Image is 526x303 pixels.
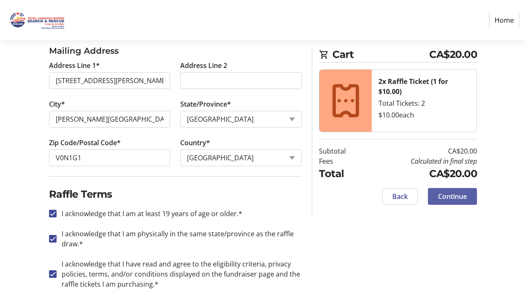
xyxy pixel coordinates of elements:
td: Fees [319,156,365,166]
label: I acknowledge that I have read and agree to the eligibility criteria, privacy policies, terms, an... [57,259,302,289]
div: $10.00 each [378,110,470,120]
h3: Mailing Address [49,44,302,57]
strong: 2x Raffle Ticket (1 for $10.00) [378,77,448,96]
h2: Raffle Terms [49,187,302,202]
label: I acknowledge that I am at least 19 years of age or older.* [57,209,242,219]
img: Royal Canadian Marine Search and Rescue - Station 8's Logo [7,3,66,37]
input: City [49,111,171,128]
label: Address Line 1* [49,60,100,71]
label: City* [49,99,65,109]
div: Total Tickets: 2 [378,98,470,108]
label: I acknowledge that I am physically in the same state/province as the raffle draw.* [57,229,302,249]
label: Country* [180,138,210,148]
td: Subtotal [319,146,365,156]
label: Address Line 2 [180,60,227,71]
input: Address [49,72,171,89]
a: Home [489,12,519,28]
span: Continue [438,191,467,201]
button: Back [382,188,418,205]
label: Zip Code/Postal Code* [49,138,121,148]
label: State/Province* [180,99,231,109]
span: CA$20.00 [429,47,477,62]
td: CA$20.00 [365,146,477,156]
td: Calculated in final step [365,156,477,166]
td: Total [319,166,365,181]
input: Zip or Postal Code [49,149,171,166]
td: CA$20.00 [365,166,477,181]
span: Cart [332,47,429,62]
button: Continue [428,188,477,205]
span: Back [392,191,408,201]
